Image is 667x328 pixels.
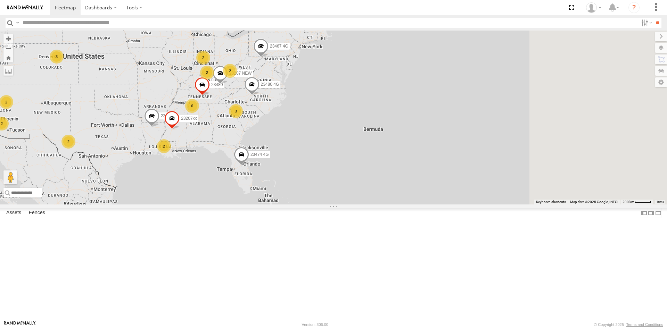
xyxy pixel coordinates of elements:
[7,5,43,10] img: rand-logo.svg
[302,322,328,327] div: Version: 306.00
[250,152,269,157] span: 23474 4G
[3,53,13,62] button: Zoom Home
[626,322,663,327] a: Terms and Conditions
[3,43,13,53] button: Zoom out
[3,170,17,184] button: Drag Pegman onto the map to open Street View
[628,2,640,13] i: ?
[223,64,237,78] div: 2
[200,66,214,79] div: 2
[3,34,13,43] button: Zoom in
[181,116,197,121] span: 23207xx
[3,208,25,218] label: Assets
[620,200,653,204] button: Map Scale: 200 km per 44 pixels
[570,200,618,204] span: Map data ©2025 Google, INEGI
[61,135,75,149] div: 2
[15,18,20,28] label: Search Query
[3,66,13,76] label: Measure
[657,201,664,203] a: Terms (opens in new tab)
[655,77,667,87] label: Map Settings
[648,208,654,218] label: Dock Summary Table to the Right
[584,2,604,13] div: Sardor Khadjimedov
[639,18,653,28] label: Search Filter Options
[161,113,172,118] span: 23464
[536,200,566,204] button: Keyboard shortcuts
[641,208,648,218] label: Dock Summary Table to the Left
[4,321,36,328] a: Visit our Website
[229,71,252,76] span: 23207 NEW
[25,208,49,218] label: Fences
[594,322,663,327] div: © Copyright 2025 -
[50,50,64,64] div: 3
[196,51,210,65] div: 2
[157,139,171,153] div: 2
[270,43,288,48] span: 23467 4G
[261,82,279,87] span: 23480 4G
[229,104,243,118] div: 3
[185,99,199,113] div: 6
[655,208,662,218] label: Hide Summary Table
[211,82,223,87] span: 23480
[623,200,634,204] span: 200 km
